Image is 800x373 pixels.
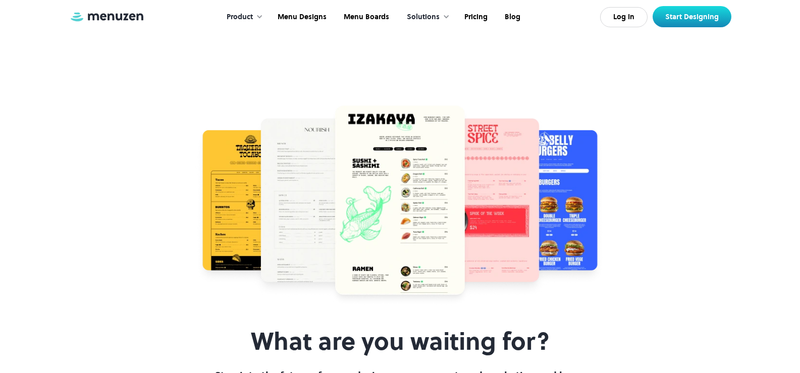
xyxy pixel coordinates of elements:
div: Solutions [407,12,440,23]
img: Free Menus [195,105,605,306]
a: Menu Boards [334,2,397,33]
a: Menu Designs [268,2,334,33]
div: Product [227,12,253,23]
a: Log In [600,7,648,27]
div: Product [217,2,268,33]
div: Solutions [397,2,455,33]
a: Blog [495,2,528,33]
a: Pricing [455,2,495,33]
a: Start Designing [653,6,731,27]
h3: What are you waiting for? [206,327,594,356]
